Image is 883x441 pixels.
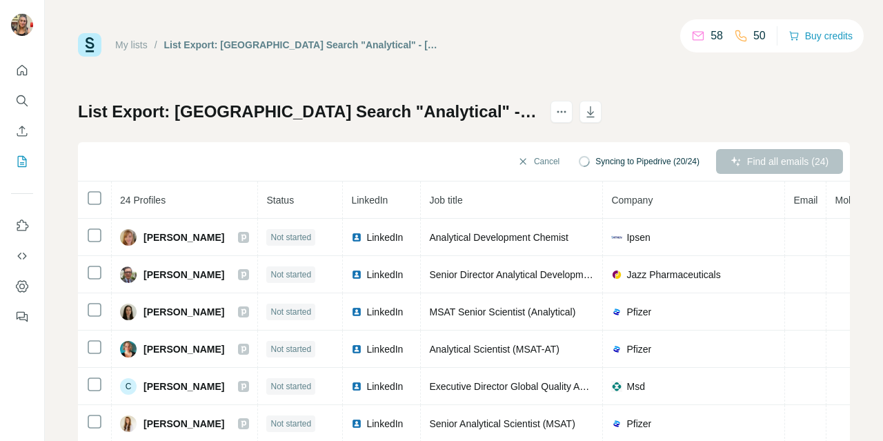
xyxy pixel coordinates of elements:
[11,58,33,83] button: Quick start
[351,306,362,317] img: LinkedIn logo
[270,306,311,318] span: Not started
[626,268,720,282] span: Jazz Pharmaceuticals
[351,195,388,206] span: LinkedIn
[611,344,622,355] img: company-logo
[351,418,362,429] img: LinkedIn logo
[626,305,651,319] span: Pfizer
[351,232,362,243] img: LinkedIn logo
[120,266,137,283] img: Avatar
[11,304,33,329] button: Feedback
[611,232,622,243] img: company-logo
[120,304,137,320] img: Avatar
[143,380,224,393] span: [PERSON_NAME]
[270,231,311,244] span: Not started
[611,381,622,392] img: company-logo
[11,149,33,174] button: My lists
[429,381,651,392] span: Executive Director Global Quality Analytical Science
[550,101,573,123] button: actions
[835,195,863,206] span: Mobile
[429,344,559,355] span: Analytical Scientist (MSAT-AT)
[115,39,148,50] a: My lists
[508,149,569,174] button: Cancel
[429,306,575,317] span: MSAT Senior Scientist (Analytical)
[143,342,224,356] span: [PERSON_NAME]
[595,155,700,168] span: Syncing to Pipedrive (20/24)
[120,229,137,246] img: Avatar
[120,341,137,357] img: Avatar
[120,195,166,206] span: 24 Profiles
[11,213,33,238] button: Use Surfe on LinkedIn
[78,33,101,57] img: Surfe Logo
[270,343,311,355] span: Not started
[164,38,438,52] div: List Export: [GEOGRAPHIC_DATA] Search "Analytical" - [DATE] 18:31
[143,305,224,319] span: [PERSON_NAME]
[143,268,224,282] span: [PERSON_NAME]
[351,269,362,280] img: LinkedIn logo
[366,231,403,244] span: LinkedIn
[11,88,33,113] button: Search
[626,380,644,393] span: Msd
[429,418,575,429] span: Senior Analytical Scientist (MSAT)
[429,269,597,280] span: Senior Director Analytical Development
[11,119,33,144] button: Enrich CSV
[155,38,157,52] li: /
[270,268,311,281] span: Not started
[120,378,137,395] div: C
[266,195,294,206] span: Status
[611,269,622,280] img: company-logo
[366,417,403,431] span: LinkedIn
[366,305,403,319] span: LinkedIn
[120,415,137,432] img: Avatar
[611,306,622,317] img: company-logo
[611,418,622,429] img: company-logo
[366,268,403,282] span: LinkedIn
[143,417,224,431] span: [PERSON_NAME]
[351,344,362,355] img: LinkedIn logo
[366,380,403,393] span: LinkedIn
[753,28,766,44] p: 50
[351,381,362,392] img: LinkedIn logo
[626,231,650,244] span: Ipsen
[429,232,568,243] span: Analytical Development Chemist
[11,244,33,268] button: Use Surfe API
[366,342,403,356] span: LinkedIn
[270,380,311,393] span: Not started
[793,195,817,206] span: Email
[788,26,853,46] button: Buy credits
[143,231,224,244] span: [PERSON_NAME]
[270,418,311,430] span: Not started
[11,274,33,299] button: Dashboard
[626,342,651,356] span: Pfizer
[429,195,462,206] span: Job title
[626,417,651,431] span: Pfizer
[611,195,653,206] span: Company
[711,28,723,44] p: 58
[11,14,33,36] img: Avatar
[78,101,538,123] h1: List Export: [GEOGRAPHIC_DATA] Search "Analytical" - [DATE] 18:31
